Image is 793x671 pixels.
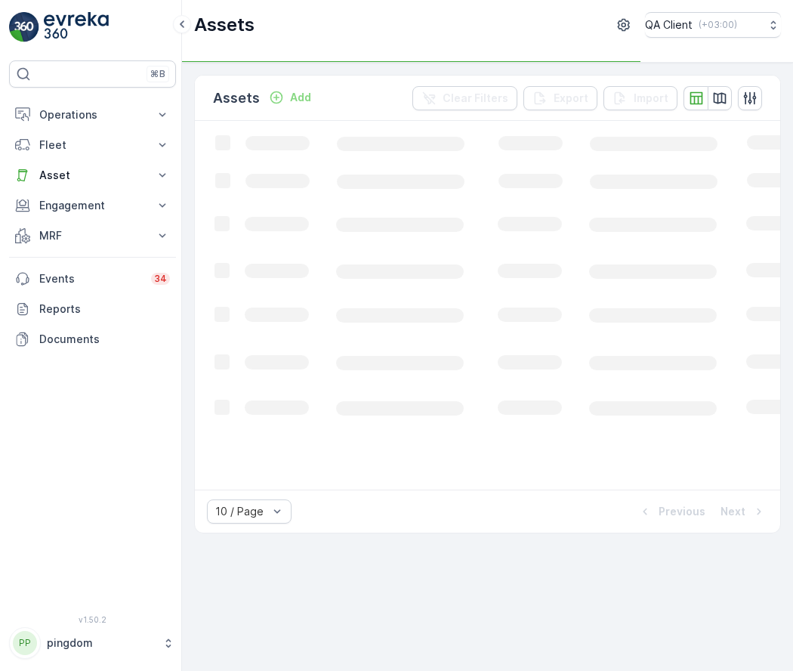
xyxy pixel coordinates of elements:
button: Fleet [9,130,176,160]
p: pingdom [47,635,155,651]
p: 34 [154,273,167,285]
button: QA Client(+03:00) [645,12,781,38]
p: Export [554,91,588,106]
img: logo [9,12,39,42]
p: Fleet [39,138,146,153]
a: Events34 [9,264,176,294]
p: Clear Filters [443,91,508,106]
button: MRF [9,221,176,251]
p: Operations [39,107,146,122]
button: Import [603,86,677,110]
p: MRF [39,228,146,243]
button: Engagement [9,190,176,221]
a: Documents [9,324,176,354]
p: Import [634,91,668,106]
span: v 1.50.2 [9,615,176,624]
p: Assets [194,13,255,37]
p: Documents [39,332,170,347]
button: Previous [636,502,707,521]
p: Reports [39,301,170,317]
p: Assets [213,88,260,109]
button: Asset [9,160,176,190]
button: Next [719,502,768,521]
img: logo_light-DOdMpM7g.png [44,12,109,42]
p: Add [290,90,311,105]
p: QA Client [645,17,693,32]
button: Clear Filters [412,86,517,110]
button: PPpingdom [9,627,176,659]
button: Operations [9,100,176,130]
p: Engagement [39,198,146,213]
p: Asset [39,168,146,183]
p: ⌘B [150,68,165,80]
button: Add [263,88,317,107]
p: Events [39,271,142,286]
div: PP [13,631,37,655]
a: Reports [9,294,176,324]
p: Next [720,504,745,519]
button: Export [523,86,597,110]
p: Previous [659,504,705,519]
p: ( +03:00 ) [699,19,737,31]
